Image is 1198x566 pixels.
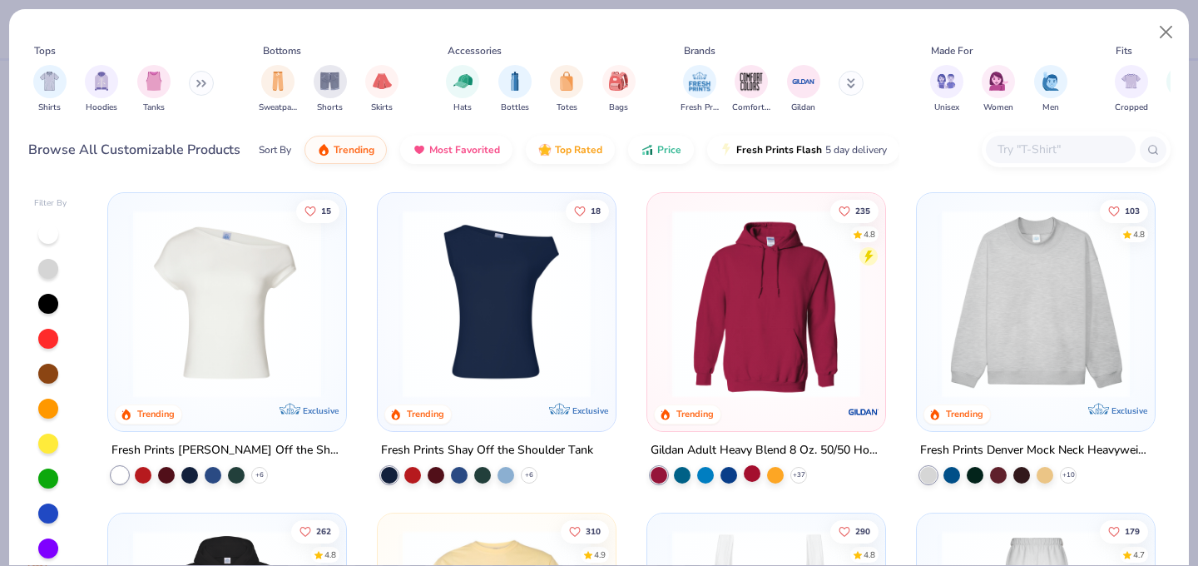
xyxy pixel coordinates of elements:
[325,549,337,561] div: 4.8
[825,141,887,160] span: 5 day delivery
[920,440,1151,461] div: Fresh Prints Denver Mock Neck Heavyweight Sweatshirt
[732,102,770,114] span: Comfort Colors
[1121,72,1141,91] img: Cropped Image
[33,65,67,114] button: filter button
[628,136,694,164] button: Price
[982,65,1015,114] button: filter button
[498,65,532,114] div: filter for Bottles
[707,136,899,164] button: Fresh Prints Flash5 day delivery
[586,527,601,535] span: 310
[259,65,297,114] button: filter button
[255,470,264,480] span: + 6
[982,65,1015,114] div: filter for Women
[1115,102,1148,114] span: Cropped
[1125,527,1140,535] span: 179
[317,143,330,156] img: trending.gif
[720,143,733,156] img: flash.gif
[736,143,822,156] span: Fresh Prints Flash
[320,72,339,91] img: Shorts Image
[599,210,804,398] img: af1e0f41-62ea-4e8f-9b2b-c8bb59fc549d
[34,197,67,210] div: Filter By
[732,65,770,114] div: filter for Comfort Colors
[787,65,820,114] div: filter for Gildan
[85,65,118,114] button: filter button
[791,102,815,114] span: Gildan
[137,65,171,114] button: filter button
[269,72,287,91] img: Sweatpants Image
[855,206,870,215] span: 235
[429,143,500,156] span: Most Favorited
[317,527,332,535] span: 262
[292,519,340,543] button: Like
[263,43,301,58] div: Bottoms
[651,440,882,461] div: Gildan Adult Heavy Blend 8 Oz. 50/50 Hooded Sweatshirt
[739,69,764,94] img: Comfort Colors Image
[1042,72,1060,91] img: Men Image
[868,210,1072,398] img: a164e800-7022-4571-a324-30c76f641635
[847,395,880,429] img: Gildan logo
[602,65,636,114] button: filter button
[657,143,681,156] span: Price
[394,210,599,398] img: 5716b33b-ee27-473a-ad8a-9b8687048459
[38,102,61,114] span: Shirts
[1062,470,1074,480] span: + 10
[334,143,374,156] span: Trending
[864,228,875,241] div: 4.8
[687,69,712,94] img: Fresh Prints Image
[365,65,399,114] button: filter button
[681,65,719,114] button: filter button
[609,72,627,91] img: Bags Image
[526,136,615,164] button: Top Rated
[787,65,820,114] button: filter button
[996,140,1124,159] input: Try "T-Shirt"
[557,102,577,114] span: Totes
[609,102,628,114] span: Bags
[365,65,399,114] div: filter for Skirts
[937,72,956,91] img: Unisex Image
[145,72,163,91] img: Tanks Image
[28,140,240,160] div: Browse All Customizable Products
[314,65,347,114] button: filter button
[732,65,770,114] button: filter button
[561,519,609,543] button: Like
[557,72,576,91] img: Totes Image
[572,405,608,416] span: Exclusive
[1034,65,1067,114] button: filter button
[373,72,392,91] img: Skirts Image
[259,65,297,114] div: filter for Sweatpants
[550,65,583,114] div: filter for Totes
[371,102,393,114] span: Skirts
[40,72,59,91] img: Shirts Image
[1133,228,1145,241] div: 4.8
[1100,199,1148,222] button: Like
[791,69,816,94] img: Gildan Image
[855,527,870,535] span: 290
[1116,43,1132,58] div: Fits
[297,199,340,222] button: Like
[864,549,875,561] div: 4.8
[498,65,532,114] button: filter button
[92,72,111,91] img: Hoodies Image
[453,72,473,91] img: Hats Image
[259,102,297,114] span: Sweatpants
[792,470,804,480] span: + 37
[1151,17,1182,48] button: Close
[259,142,291,157] div: Sort By
[934,102,959,114] span: Unisex
[594,549,606,561] div: 4.9
[525,470,533,480] span: + 6
[446,65,479,114] button: filter button
[304,136,387,164] button: Trending
[111,440,343,461] div: Fresh Prints [PERSON_NAME] Off the Shoulder Top
[322,206,332,215] span: 15
[684,43,715,58] div: Brands
[413,143,426,156] img: most_fav.gif
[85,65,118,114] div: filter for Hoodies
[1125,206,1140,215] span: 103
[933,210,1138,398] img: f5d85501-0dbb-4ee4-b115-c08fa3845d83
[602,65,636,114] div: filter for Bags
[446,65,479,114] div: filter for Hats
[317,102,343,114] span: Shorts
[555,143,602,156] span: Top Rated
[538,143,552,156] img: TopRated.gif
